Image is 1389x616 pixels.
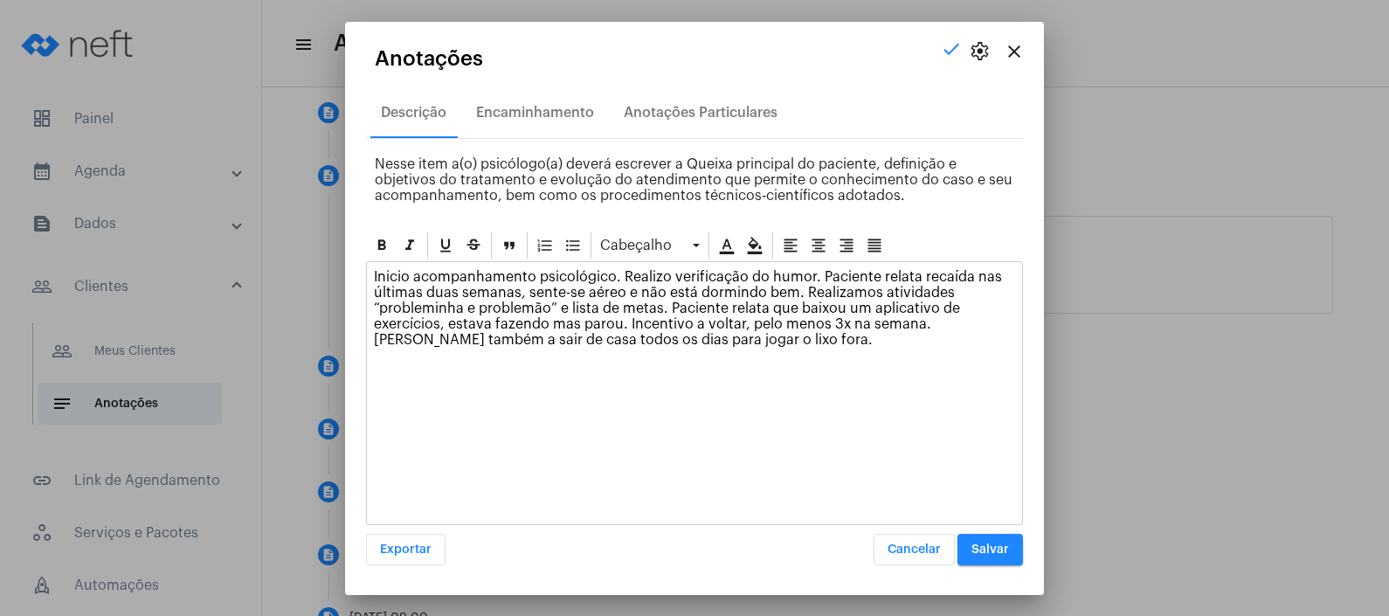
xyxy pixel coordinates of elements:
[624,105,777,121] div: Anotações Particulares
[380,543,432,556] span: Exportar
[861,232,888,259] div: Alinhar justificado
[476,105,594,121] div: Encaminhamento
[375,157,1012,203] span: Nesse item a(o) psicólogo(a) deverá escrever a Queixa principal do paciente, definição e objetivo...
[941,38,962,59] mat-icon: check
[962,34,997,69] button: settings
[532,232,558,259] div: Ordered List
[971,543,1009,556] span: Salvar
[1004,41,1025,62] mat-icon: close
[874,534,955,565] button: Cancelar
[397,232,423,259] div: Itálico
[374,269,1015,348] p: Inicio acompanhamento psicológico. Realizo verificação do humor. Paciente relata recaída nas últi...
[969,41,990,62] span: settings
[596,232,704,259] div: Cabeçalho
[888,543,941,556] span: Cancelar
[833,232,860,259] div: Alinhar à direita
[957,534,1023,565] button: Salvar
[375,47,483,70] span: Anotações
[805,232,832,259] div: Alinhar ao centro
[742,232,768,259] div: Cor de fundo
[460,232,487,259] div: Strike
[714,232,740,259] div: Cor do texto
[777,232,804,259] div: Alinhar à esquerda
[366,534,446,565] button: Exportar
[432,232,459,259] div: Sublinhado
[560,232,586,259] div: Bullet List
[381,105,446,121] div: Descrição
[369,232,395,259] div: Negrito
[496,232,522,259] div: Blockquote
